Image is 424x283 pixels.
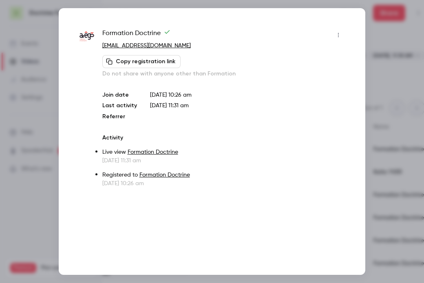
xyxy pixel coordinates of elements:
[139,172,190,178] a: Formation Doctrine
[102,102,137,110] p: Last activity
[128,149,178,155] a: Formation Doctrine
[102,113,137,121] p: Referrer
[102,55,181,68] button: Copy registration link
[102,157,345,165] p: [DATE] 11:31 am
[150,91,345,99] p: [DATE] 10:26 am
[102,29,170,42] span: Formation Doctrine
[102,43,191,49] a: [EMAIL_ADDRESS][DOMAIN_NAME]
[102,70,345,78] p: Do not share with anyone other than Formation
[102,91,137,99] p: Join date
[102,148,345,157] p: Live view
[102,171,345,179] p: Registered to
[102,134,345,142] p: Activity
[79,29,94,44] img: arego-avocats.fr
[102,179,345,188] p: [DATE] 10:26 am
[150,103,189,108] span: [DATE] 11:31 am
